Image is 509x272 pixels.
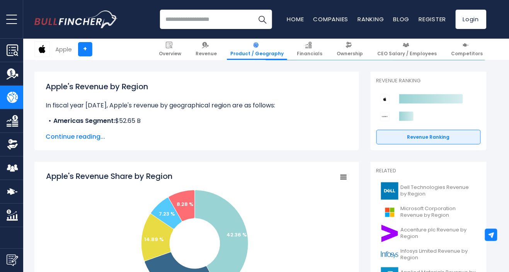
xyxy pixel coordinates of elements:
[401,184,476,197] span: Dell Technologies Revenue by Region
[376,180,481,202] a: Dell Technologies Revenue by Region
[380,112,390,121] img: Sony Group Corporation competitors logo
[374,39,441,60] a: CEO Salary / Employees
[226,231,247,238] text: 42.36 %
[46,101,347,110] p: In fiscal year [DATE], Apple's revenue by geographical region are as follows:
[144,236,164,243] text: 14.89 %
[54,116,116,125] b: Americas Segment:
[159,51,182,57] span: Overview
[56,45,72,54] div: Apple
[227,39,287,60] a: Product / Geography
[156,39,185,60] a: Overview
[34,10,117,28] a: Go to homepage
[159,210,175,218] text: 7.23 %
[196,51,217,57] span: Revenue
[46,126,347,135] li: $33.86 B
[376,168,481,174] p: Related
[46,116,347,126] li: $52.65 B
[376,130,481,144] a: Revenue Ranking
[337,51,363,57] span: Ownership
[313,15,349,23] a: Companies
[297,51,323,57] span: Financials
[7,139,18,150] img: Ownership
[448,39,487,60] a: Competitors
[54,126,107,134] b: Europe Segment:
[294,39,326,60] a: Financials
[401,248,476,261] span: Infosys Limited Revenue by Region
[46,171,172,182] tspan: Apple's Revenue Share by Region
[253,10,272,29] button: Search
[35,42,49,56] img: AAPL logo
[34,10,118,28] img: Bullfincher logo
[456,10,487,29] a: Login
[376,223,481,244] a: Accenture plc Revenue by Region
[381,246,398,263] img: INFY logo
[46,132,347,141] span: Continue reading...
[230,51,284,57] span: Product / Geography
[78,42,92,56] a: +
[380,95,390,104] img: Apple competitors logo
[381,182,398,200] img: DELL logo
[287,15,304,23] a: Home
[376,244,481,265] a: Infosys Limited Revenue by Region
[451,51,483,57] span: Competitors
[401,206,476,219] span: Microsoft Corporation Revenue by Region
[381,225,398,242] img: ACN logo
[419,15,446,23] a: Register
[177,201,194,208] text: 8.28 %
[376,78,481,84] p: Revenue Ranking
[46,81,347,92] h1: Apple's Revenue by Region
[358,15,384,23] a: Ranking
[334,39,367,60] a: Ownership
[376,202,481,223] a: Microsoft Corporation Revenue by Region
[393,15,410,23] a: Blog
[378,51,437,57] span: CEO Salary / Employees
[192,39,221,60] a: Revenue
[381,204,398,221] img: MSFT logo
[401,227,476,240] span: Accenture plc Revenue by Region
